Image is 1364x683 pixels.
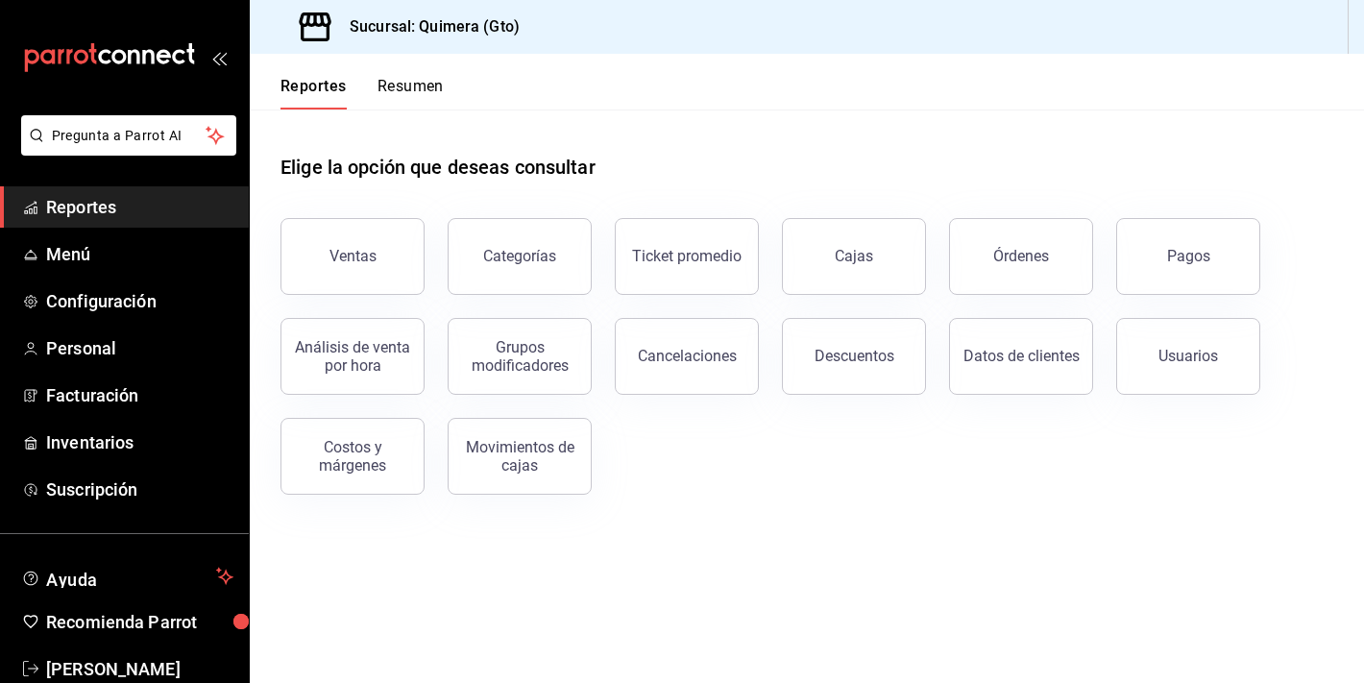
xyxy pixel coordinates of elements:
button: Ventas [280,218,425,295]
div: Ticket promedio [632,247,742,265]
div: Costos y márgenes [293,438,412,475]
button: Órdenes [949,218,1093,295]
span: Ayuda [46,565,208,588]
button: Análisis de venta por hora [280,318,425,395]
button: Reportes [280,77,347,110]
div: Cajas [835,247,873,265]
div: Usuarios [1158,347,1218,365]
div: Análisis de venta por hora [293,338,412,375]
button: Resumen [378,77,444,110]
button: Datos de clientes [949,318,1093,395]
h1: Elige la opción que deseas consultar [280,153,596,182]
div: Movimientos de cajas [460,438,579,475]
button: Pregunta a Parrot AI [21,115,236,156]
button: Ticket promedio [615,218,759,295]
div: Descuentos [815,347,894,365]
div: Categorías [483,247,556,265]
span: Reportes [46,194,233,220]
span: Configuración [46,288,233,314]
span: Menú [46,241,233,267]
div: Grupos modificadores [460,338,579,375]
button: Costos y márgenes [280,418,425,495]
button: Cancelaciones [615,318,759,395]
div: Órdenes [993,247,1049,265]
div: Pagos [1167,247,1210,265]
button: Usuarios [1116,318,1260,395]
button: open_drawer_menu [211,50,227,65]
h3: Sucursal: Quimera (Gto) [334,15,520,38]
a: Pregunta a Parrot AI [13,139,236,159]
span: Personal [46,335,233,361]
button: Pagos [1116,218,1260,295]
span: Facturación [46,382,233,408]
button: Categorías [448,218,592,295]
div: navigation tabs [280,77,444,110]
span: Pregunta a Parrot AI [52,126,207,146]
button: Cajas [782,218,926,295]
button: Descuentos [782,318,926,395]
button: Movimientos de cajas [448,418,592,495]
button: Grupos modificadores [448,318,592,395]
span: Inventarios [46,429,233,455]
div: Cancelaciones [638,347,737,365]
span: Recomienda Parrot [46,609,233,635]
span: Suscripción [46,476,233,502]
div: Ventas [329,247,377,265]
span: [PERSON_NAME] [46,656,233,682]
div: Datos de clientes [963,347,1080,365]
